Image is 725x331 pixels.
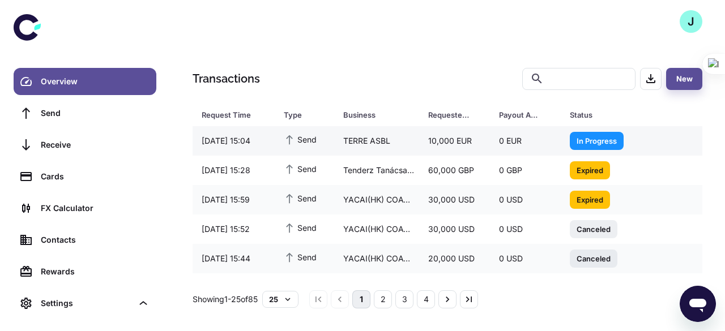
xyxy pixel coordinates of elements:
[14,163,156,190] a: Cards
[499,107,556,123] span: Payout Amount
[334,160,419,181] div: Tenderz Tanácsadó Korlátolt Felelősségű Társaság
[41,202,150,214] div: FX Calculator
[14,195,156,222] a: FX Calculator
[334,218,419,240] div: YACAI(HK) COATING TECHNOLOGY CO.,LTD
[570,252,617,264] span: Canceled
[14,290,156,317] div: Settings
[490,160,561,181] div: 0 GBP
[438,290,457,308] button: Go to next page
[499,107,541,123] div: Payout Amount
[284,192,317,204] span: Send
[460,290,478,308] button: Go to last page
[570,107,641,123] div: Status
[374,290,392,308] button: Go to page 2
[352,290,370,308] button: page 1
[570,107,655,123] span: Status
[428,107,471,123] div: Requested Amount
[570,135,624,146] span: In Progress
[490,130,561,152] div: 0 EUR
[41,265,150,278] div: Rewards
[202,107,270,123] span: Request Time
[193,160,275,181] div: [DATE] 15:28
[570,194,610,205] span: Expired
[193,293,258,306] p: Showing 1-25 of 85
[334,189,419,210] div: YACAI(HK) COATING TECHNOLOGY CO.,LTD
[193,218,275,240] div: [DATE] 15:52
[666,68,702,90] button: New
[419,218,490,240] div: 30,000 USD
[419,248,490,269] div: 20,000 USD
[490,218,561,240] div: 0 USD
[284,107,330,123] span: Type
[284,221,317,234] span: Send
[284,133,317,145] span: Send
[428,107,485,123] span: Requested Amount
[193,70,260,87] h1: Transactions
[334,248,419,269] div: YACAI(HK) COATING TECHNOLOGY CO.,LTD
[490,248,561,269] div: 0 USD
[284,107,315,123] div: Type
[570,164,610,175] span: Expired
[419,130,490,152] div: 10,000 EUR
[41,234,150,246] div: Contacts
[14,131,156,158] a: Receive
[395,290,413,308] button: Go to page 3
[680,286,716,322] iframe: Button to launch messaging window
[334,130,419,152] div: TERRE ASBL
[284,251,317,263] span: Send
[308,290,480,308] nav: pagination navigation
[284,162,317,175] span: Send
[14,68,156,95] a: Overview
[490,189,561,210] div: 0 USD
[41,170,150,183] div: Cards
[262,291,298,308] button: 25
[202,107,255,123] div: Request Time
[14,258,156,285] a: Rewards
[680,10,702,33] button: J
[193,248,275,269] div: [DATE] 15:44
[14,100,156,127] a: Send
[14,226,156,253] a: Contacts
[419,189,490,210] div: 30,000 USD
[570,223,617,234] span: Canceled
[193,130,275,152] div: [DATE] 15:04
[193,189,275,210] div: [DATE] 15:59
[41,107,150,119] div: Send
[419,160,490,181] div: 60,000 GBP
[417,290,435,308] button: Go to page 4
[41,139,150,151] div: Receive
[41,297,133,309] div: Settings
[41,75,150,88] div: Overview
